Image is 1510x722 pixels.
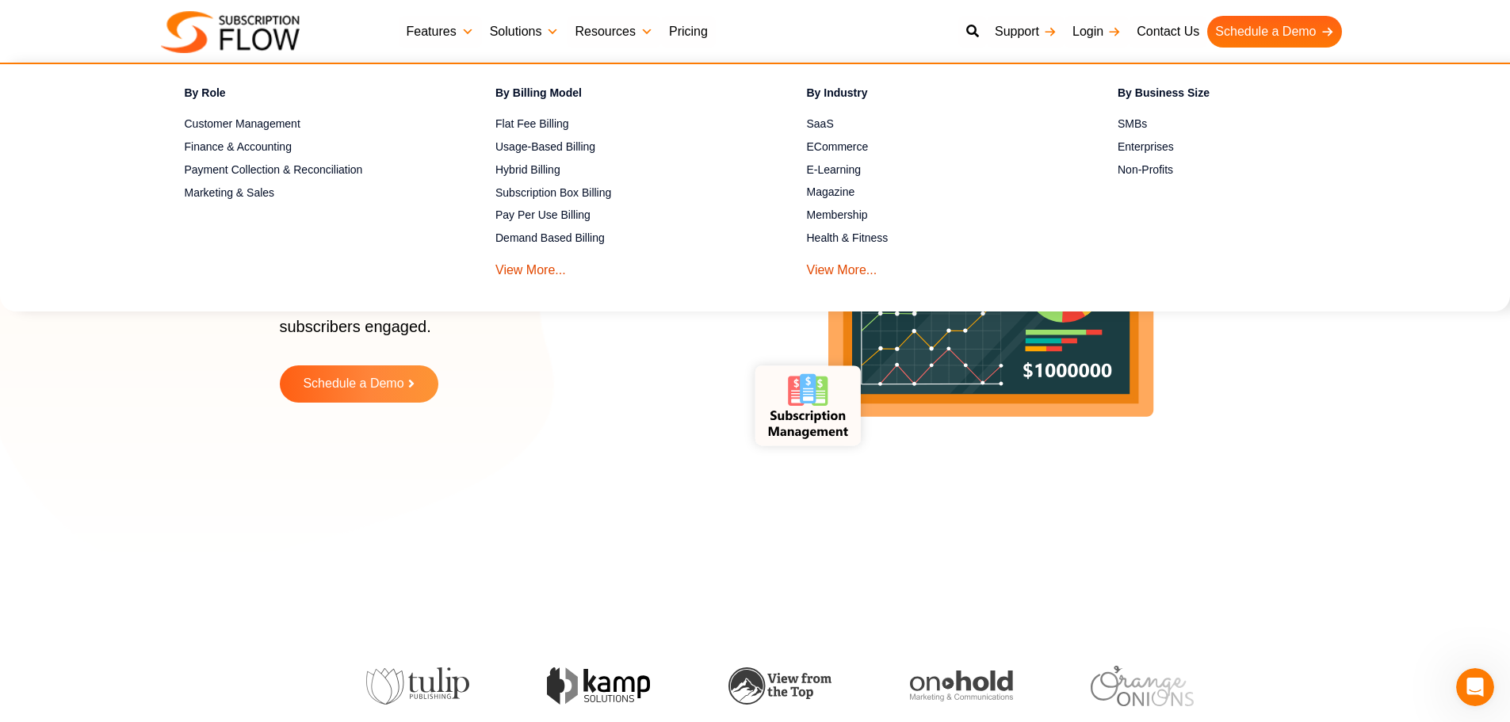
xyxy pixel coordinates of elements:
[1118,84,1374,107] h4: By Business Size
[661,16,716,48] a: Pricing
[807,84,1063,107] h4: By Industry
[1118,137,1374,156] a: Enterprises
[807,160,1063,179] a: E-Learning
[185,185,275,201] span: Marketing & Sales
[953,666,1056,706] img: orange-onions
[807,116,834,132] span: SaaS
[185,183,441,202] a: Marketing & Sales
[1118,116,1147,132] span: SMBs
[495,115,751,134] a: Flat Fee Billing
[495,162,560,178] span: Hybrid Billing
[495,251,566,281] a: View More...
[772,670,875,702] img: onhold-marketing
[807,137,1063,156] a: ECommerce
[185,116,300,132] span: Customer Management
[185,115,441,134] a: Customer Management
[807,206,1063,225] a: Membership
[495,137,751,156] a: Usage-Based Billing
[1207,16,1341,48] a: Schedule a Demo
[185,160,441,179] a: Payment Collection & Reconciliation
[399,16,482,48] a: Features
[495,185,611,201] span: Subscription Box Billing
[1118,160,1374,179] a: Non-Profits
[591,667,694,705] img: view-from-the-top
[495,206,751,225] a: Pay Per Use Billing
[495,116,569,132] span: Flat Fee Billing
[185,84,441,107] h4: By Role
[807,229,1063,248] a: Health & Fitness
[185,139,292,155] span: Finance & Accounting
[1118,162,1173,178] span: Non-Profits
[987,16,1065,48] a: Support
[1118,139,1174,155] span: Enterprises
[807,115,1063,134] a: SaaS
[495,160,751,179] a: Hybrid Billing
[482,16,568,48] a: Solutions
[1129,16,1207,48] a: Contact Us
[807,139,869,155] span: ECommerce
[280,365,438,403] a: Schedule a Demo
[1065,16,1129,48] a: Login
[807,183,1063,202] a: Magazine
[303,377,403,391] span: Schedule a Demo
[495,139,595,155] span: Usage-Based Billing
[409,667,512,705] img: kamp-solution
[161,11,300,53] img: Subscriptionflow
[495,84,751,107] h4: By Billing Model
[1118,115,1374,134] a: SMBs
[807,162,862,178] span: E-Learning
[185,137,441,156] a: Finance & Accounting
[185,162,363,178] span: Payment Collection & Reconciliation
[807,251,877,281] a: View More...
[567,16,660,48] a: Resources
[495,183,751,202] a: Subscription Box Billing
[495,229,751,248] a: Demand Based Billing
[1456,668,1494,706] iframe: Intercom live chat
